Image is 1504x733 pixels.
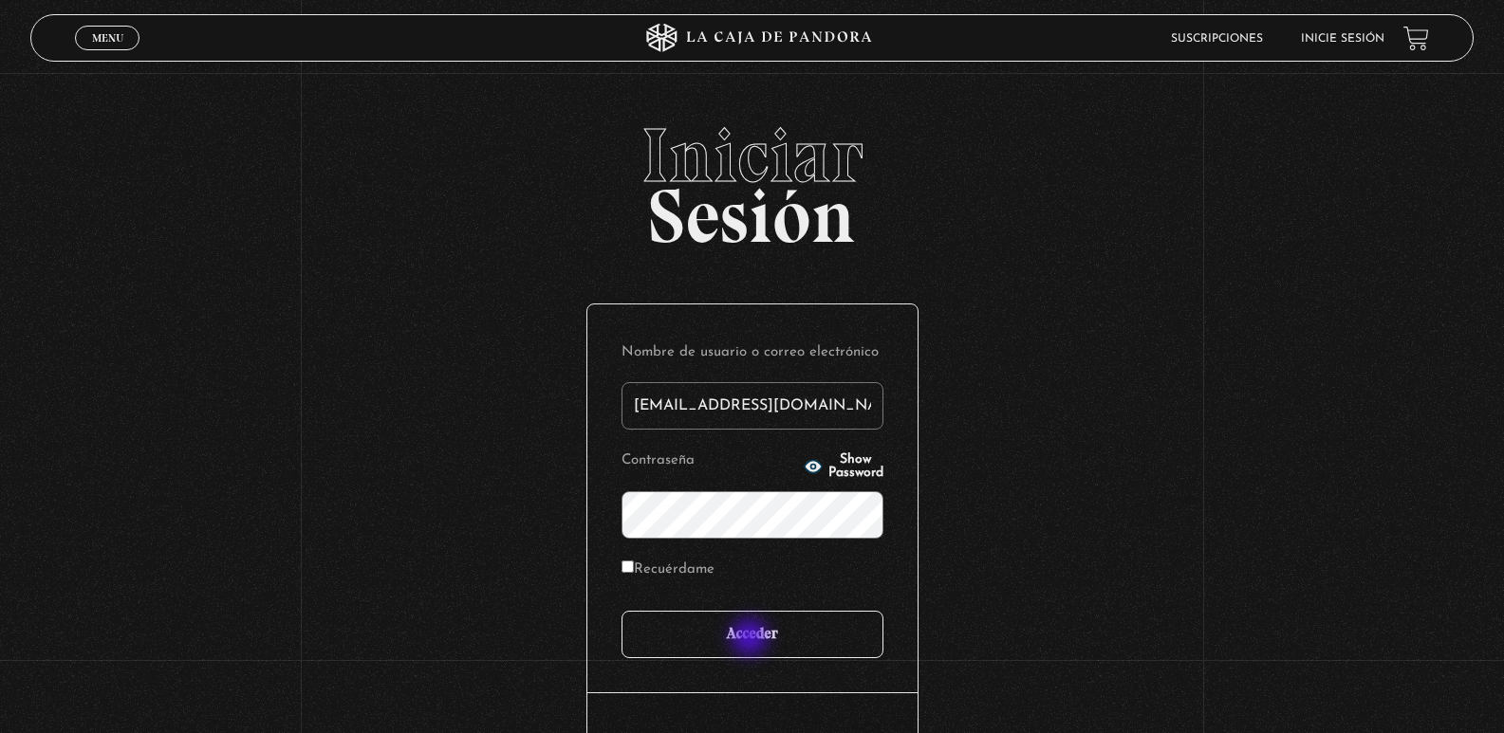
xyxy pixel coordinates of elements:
[1301,33,1384,45] a: Inicie sesión
[622,447,798,476] label: Contraseña
[1403,26,1429,51] a: View your shopping cart
[30,118,1475,239] h2: Sesión
[828,453,883,480] span: Show Password
[30,118,1475,193] span: Iniciar
[85,48,130,62] span: Cerrar
[622,339,883,368] label: Nombre de usuario o correo electrónico
[1171,33,1263,45] a: Suscripciones
[92,32,123,44] span: Menu
[804,453,883,480] button: Show Password
[622,611,883,658] input: Acceder
[622,560,634,573] input: Recuérdame
[622,556,715,585] label: Recuérdame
